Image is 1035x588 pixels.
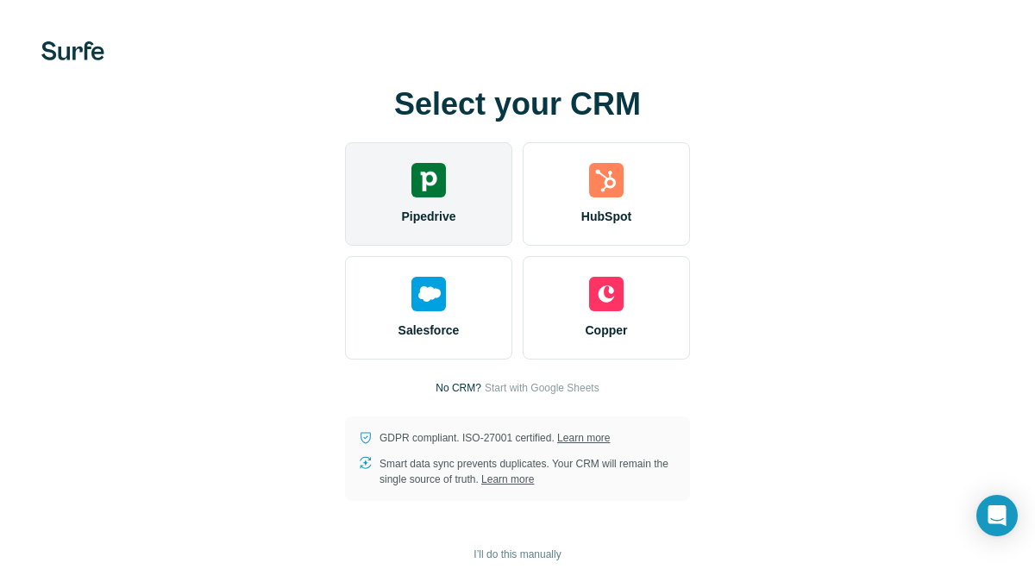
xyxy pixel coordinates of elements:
img: pipedrive's logo [411,163,446,197]
img: hubspot's logo [589,163,624,197]
div: Open Intercom Messenger [976,495,1018,536]
p: No CRM? [436,380,481,396]
span: I’ll do this manually [474,547,561,562]
span: Pipedrive [401,208,455,225]
a: Learn more [481,473,534,485]
p: Smart data sync prevents duplicates. Your CRM will remain the single source of truth. [379,456,676,487]
img: salesforce's logo [411,277,446,311]
h1: Select your CRM [345,87,690,122]
span: Copper [586,322,628,339]
a: Learn more [557,432,610,444]
img: Surfe's logo [41,41,104,60]
button: Start with Google Sheets [485,380,599,396]
p: GDPR compliant. ISO-27001 certified. [379,430,610,446]
img: copper's logo [589,277,624,311]
span: Salesforce [398,322,460,339]
button: I’ll do this manually [461,541,573,567]
span: HubSpot [581,208,631,225]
